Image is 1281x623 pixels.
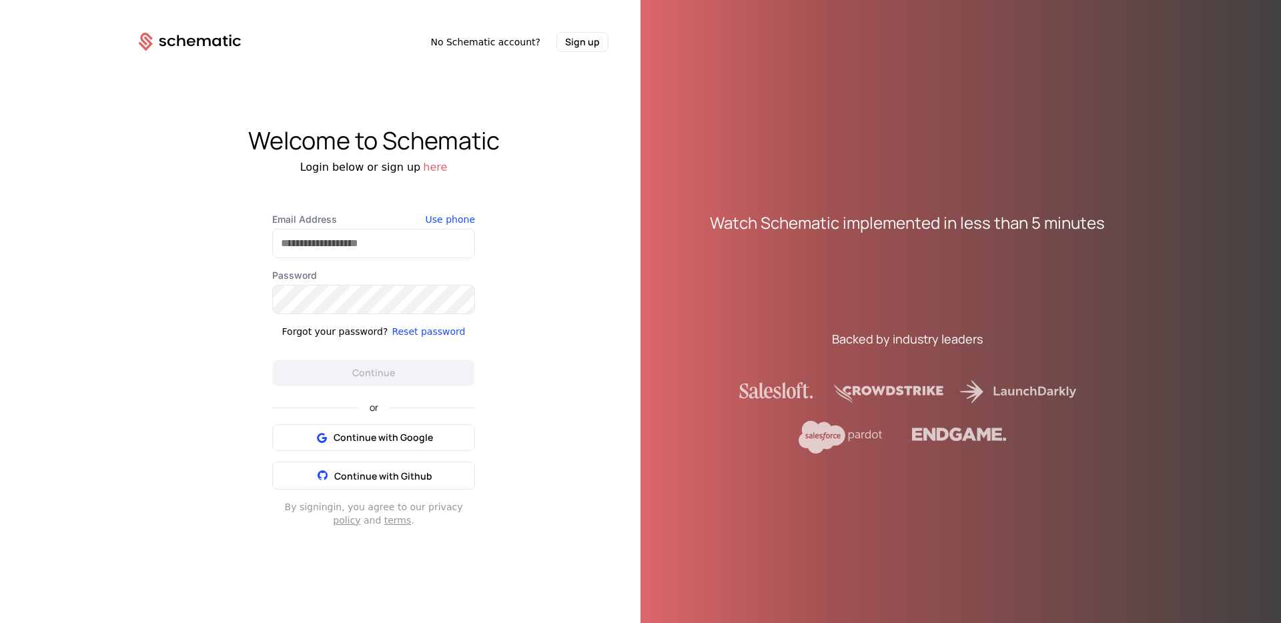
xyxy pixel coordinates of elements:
[107,127,640,154] div: Welcome to Schematic
[423,159,447,175] button: here
[426,213,475,226] button: Use phone
[272,500,475,527] div: By signing in , you agree to our privacy and .
[107,159,640,175] div: Login below or sign up
[333,515,360,526] a: policy
[272,360,475,386] button: Continue
[334,431,433,444] span: Continue with Google
[272,462,475,490] button: Continue with Github
[710,212,1105,233] div: Watch Schematic implemented in less than 5 minutes
[384,515,412,526] a: terms
[282,325,388,338] div: Forgot your password?
[334,470,432,482] span: Continue with Github
[272,424,475,451] button: Continue with Google
[832,330,983,348] div: Backed by industry leaders
[359,403,389,412] span: or
[556,32,608,52] button: Sign up
[272,213,475,226] label: Email Address
[272,269,475,282] label: Password
[430,35,540,49] span: No Schematic account?
[392,325,465,338] button: Reset password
